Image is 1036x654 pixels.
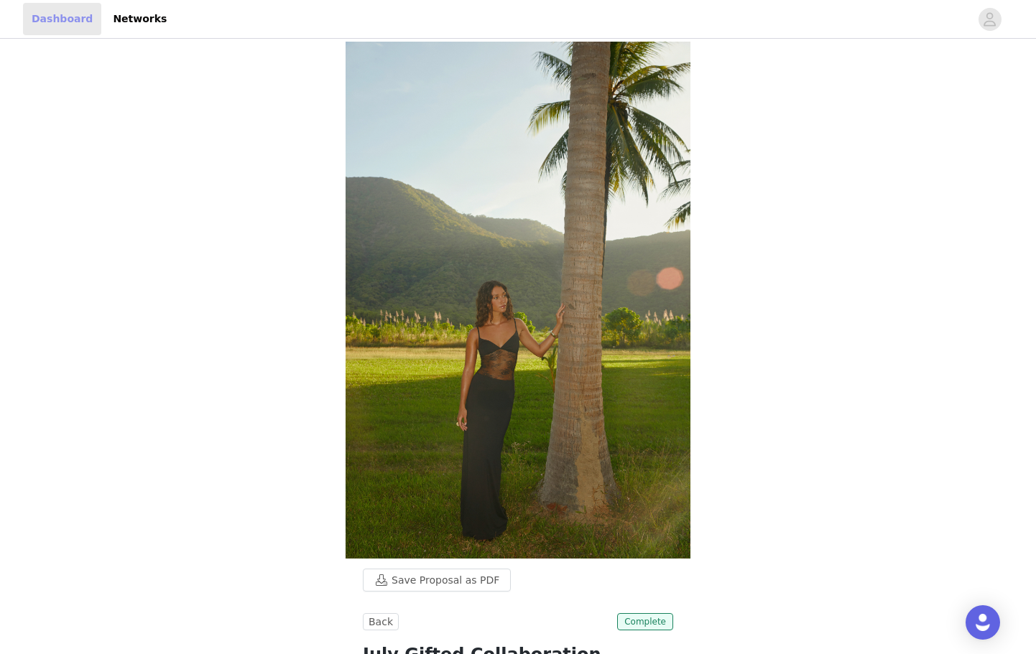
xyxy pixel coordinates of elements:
[966,605,1000,640] div: Open Intercom Messenger
[983,8,996,31] div: avatar
[363,569,511,592] button: Save Proposal as PDF
[23,3,101,35] a: Dashboard
[617,613,673,630] span: Complete
[363,613,399,630] button: Back
[346,42,690,559] img: campaign image
[104,3,175,35] a: Networks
